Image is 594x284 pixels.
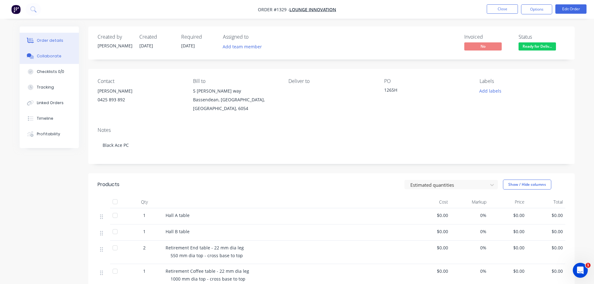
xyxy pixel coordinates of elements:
[464,42,502,50] span: No
[529,228,563,235] span: $0.00
[384,87,462,95] div: 1265H
[166,245,244,251] span: Retirement End table - 22 mm dia leg
[491,268,525,274] span: $0.00
[20,64,79,79] button: Checklists 0/0
[219,42,265,51] button: Add team member
[453,212,486,219] span: 0%
[451,196,489,208] div: Markup
[37,116,53,121] div: Timeline
[166,268,249,274] span: Retirement Coffee table - 22 mm dia leg
[527,196,565,208] div: Total
[98,87,183,107] div: [PERSON_NAME]0425 893 892
[193,95,278,113] div: Bassendean, [GEOGRAPHIC_DATA], [GEOGRAPHIC_DATA], 6054
[139,34,174,40] div: Created
[464,34,511,40] div: Invoiced
[193,78,278,84] div: Bill to
[37,38,63,43] div: Order details
[98,95,183,104] div: 0425 893 892
[503,180,551,190] button: Show / Hide columns
[98,127,565,133] div: Notes
[413,196,451,208] div: Cost
[521,4,552,14] button: Options
[98,136,565,155] div: Black Ace PC
[166,229,190,234] span: Hall B table
[289,7,336,12] a: Lounge Innovation
[529,212,563,219] span: $0.00
[20,111,79,126] button: Timeline
[171,253,243,258] span: 550 mm dia top - cross base to top
[586,263,591,268] span: 1
[258,7,289,12] span: Order #1329 -
[519,42,556,52] button: Ready for Deliv...
[171,276,245,282] span: 1000 mm dia top - cross base to top
[415,212,448,219] span: $0.00
[193,87,278,95] div: 5 [PERSON_NAME] way
[453,244,486,251] span: 0%
[143,228,146,235] span: 1
[37,84,54,90] div: Tracking
[453,268,486,274] span: 0%
[489,196,527,208] div: Price
[491,212,525,219] span: $0.00
[519,42,556,50] span: Ready for Deliv...
[487,4,518,14] button: Close
[37,100,64,106] div: Linked Orders
[37,53,61,59] div: Collaborate
[98,78,183,84] div: Contact
[529,268,563,274] span: $0.00
[415,228,448,235] span: $0.00
[98,87,183,95] div: [PERSON_NAME]
[491,244,525,251] span: $0.00
[181,43,195,49] span: [DATE]
[20,33,79,48] button: Order details
[288,78,374,84] div: Deliver to
[415,244,448,251] span: $0.00
[20,79,79,95] button: Tracking
[20,126,79,142] button: Profitability
[491,228,525,235] span: $0.00
[223,34,285,40] div: Assigned to
[384,78,470,84] div: PO
[193,87,278,113] div: 5 [PERSON_NAME] wayBassendean, [GEOGRAPHIC_DATA], [GEOGRAPHIC_DATA], 6054
[573,263,588,278] iframe: Intercom live chat
[476,87,505,95] button: Add labels
[555,4,587,14] button: Edit Order
[415,268,448,274] span: $0.00
[143,268,146,274] span: 1
[98,181,119,188] div: Products
[166,212,190,218] span: Hall A table
[143,212,146,219] span: 1
[98,34,132,40] div: Created by
[126,196,163,208] div: Qty
[11,5,21,14] img: Factory
[98,42,132,49] div: [PERSON_NAME]
[181,34,215,40] div: Required
[37,131,60,137] div: Profitability
[453,228,486,235] span: 0%
[519,34,565,40] div: Status
[20,48,79,64] button: Collaborate
[529,244,563,251] span: $0.00
[143,244,146,251] span: 2
[223,42,265,51] button: Add team member
[20,95,79,111] button: Linked Orders
[37,69,64,75] div: Checklists 0/0
[480,78,565,84] div: Labels
[139,43,153,49] span: [DATE]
